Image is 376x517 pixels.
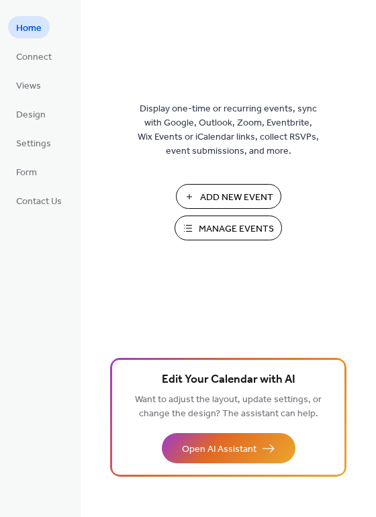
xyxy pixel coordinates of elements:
a: Contact Us [8,189,70,211]
span: Design [16,108,46,122]
button: Open AI Assistant [162,433,295,463]
span: Open AI Assistant [182,442,256,457]
button: Add New Event [176,184,281,209]
span: Home [16,21,42,36]
span: Form [16,166,37,180]
span: Add New Event [200,191,273,205]
span: Views [16,79,41,93]
span: Manage Events [199,222,274,236]
a: Settings [8,132,59,154]
a: Views [8,74,49,96]
span: Display one-time or recurring events, sync with Google, Outlook, Zoom, Eventbrite, Wix Events or ... [138,102,319,158]
span: Edit Your Calendar with AI [162,371,295,389]
a: Form [8,160,45,183]
a: Design [8,103,54,125]
a: Connect [8,45,60,67]
span: Want to adjust the layout, update settings, or change the design? The assistant can help. [135,391,322,423]
span: Connect [16,50,52,64]
span: Contact Us [16,195,62,209]
button: Manage Events [175,216,282,240]
span: Settings [16,137,51,151]
a: Home [8,16,50,38]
